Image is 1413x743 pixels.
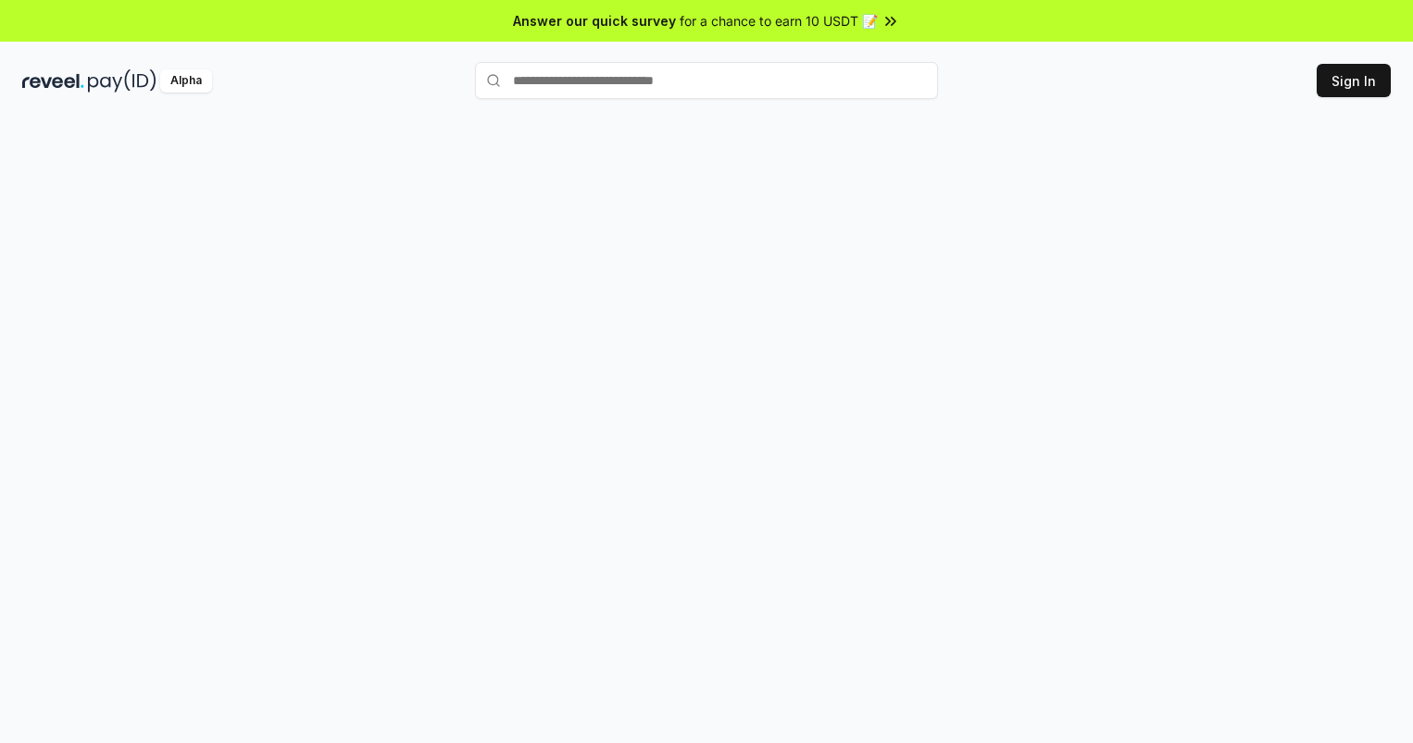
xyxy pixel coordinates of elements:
span: for a chance to earn 10 USDT 📝 [680,11,878,31]
div: Alpha [160,69,212,93]
span: Answer our quick survey [513,11,676,31]
img: reveel_dark [22,69,84,93]
button: Sign In [1317,64,1391,97]
img: pay_id [88,69,156,93]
